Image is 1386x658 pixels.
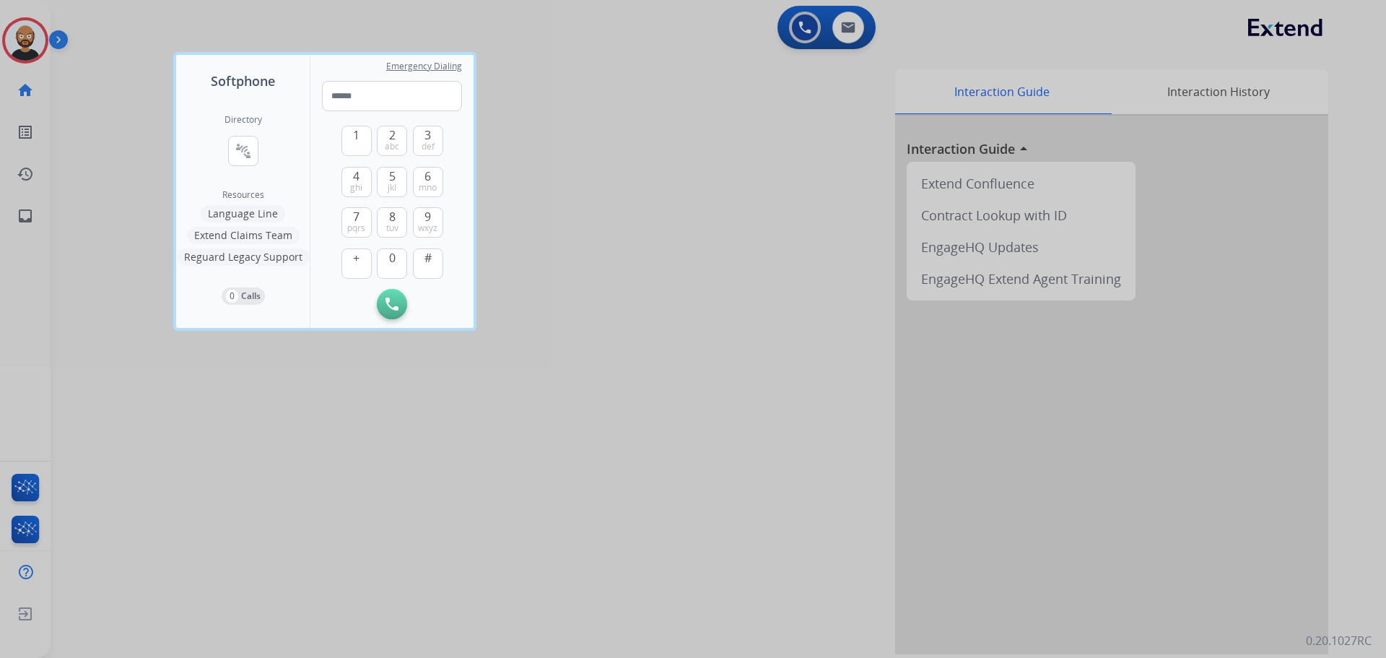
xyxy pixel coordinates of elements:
[353,208,359,225] span: 7
[226,290,238,303] p: 0
[187,227,300,244] button: Extend Claims Team
[424,249,432,267] span: #
[177,248,310,266] button: Reguard Legacy Support
[377,167,407,197] button: 5jkl
[377,207,407,238] button: 8tuv
[413,248,443,279] button: #
[424,168,431,185] span: 6
[413,167,443,197] button: 6mno
[341,248,372,279] button: +
[424,126,431,144] span: 3
[385,141,399,152] span: abc
[353,126,359,144] span: 1
[389,208,396,225] span: 8
[389,126,396,144] span: 2
[353,249,359,267] span: +
[235,142,252,160] mat-icon: connect_without_contact
[201,205,285,222] button: Language Line
[350,182,362,194] span: ghi
[386,222,398,234] span: tuv
[419,182,437,194] span: mno
[341,126,372,156] button: 1
[386,61,462,72] span: Emergency Dialing
[222,287,265,305] button: 0Calls
[422,141,435,152] span: def
[341,207,372,238] button: 7pqrs
[353,168,359,185] span: 4
[222,189,264,201] span: Resources
[241,290,261,303] p: Calls
[418,222,437,234] span: wxyz
[225,114,262,126] h2: Directory
[211,71,275,91] span: Softphone
[377,248,407,279] button: 0
[347,222,365,234] span: pqrs
[341,167,372,197] button: 4ghi
[389,249,396,267] span: 0
[377,126,407,156] button: 2abc
[413,207,443,238] button: 9wxyz
[389,168,396,185] span: 5
[413,126,443,156] button: 3def
[388,182,396,194] span: jkl
[385,298,398,311] img: call-button
[1306,632,1372,649] p: 0.20.1027RC
[424,208,431,225] span: 9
